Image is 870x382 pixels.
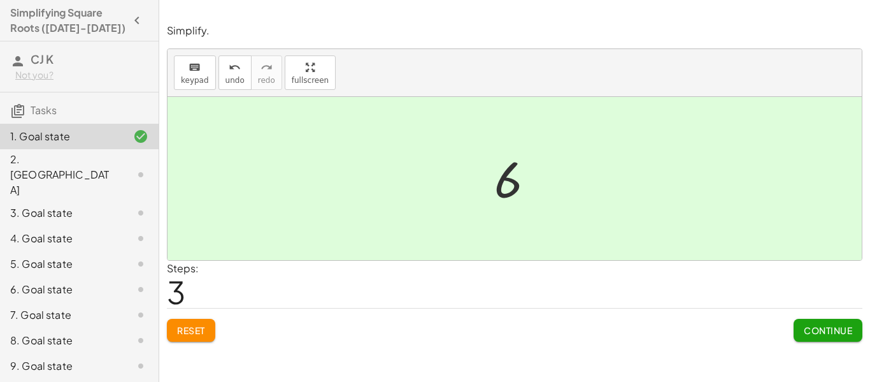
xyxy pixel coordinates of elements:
span: redo [258,76,275,85]
h4: Simplifying Square Roots ([DATE]-[DATE]) [10,5,125,36]
span: keypad [181,76,209,85]
i: keyboard [189,60,201,75]
div: 1. Goal state [10,129,113,144]
i: undo [229,60,241,75]
span: Reset [177,325,205,336]
button: fullscreen [285,55,336,90]
label: Steps: [167,261,199,275]
i: Task not started. [133,307,148,323]
div: 6. Goal state [10,282,113,297]
i: Task finished and correct. [133,129,148,144]
span: fullscreen [292,76,329,85]
i: Task not started. [133,231,148,246]
div: 9. Goal state [10,358,113,374]
button: keyboardkeypad [174,55,216,90]
i: Task not started. [133,358,148,374]
i: Task not started. [133,167,148,182]
div: 8. Goal state [10,333,113,348]
button: Reset [167,319,215,342]
div: 5. Goal state [10,256,113,272]
span: Continue [804,325,852,336]
span: undo [225,76,245,85]
div: 4. Goal state [10,231,113,246]
i: Task not started. [133,333,148,348]
button: redoredo [251,55,282,90]
i: Task not started. [133,256,148,272]
div: 2. [GEOGRAPHIC_DATA] [10,152,113,198]
span: CJ K [31,52,53,66]
button: undoundo [218,55,252,90]
div: 7. Goal state [10,307,113,323]
span: Tasks [31,103,57,117]
i: Task not started. [133,205,148,221]
i: redo [260,60,273,75]
button: Continue [794,319,862,342]
div: 3. Goal state [10,205,113,221]
span: 3 [167,272,185,311]
i: Task not started. [133,282,148,297]
div: Not you? [15,69,148,82]
p: Simplify. [167,24,862,38]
